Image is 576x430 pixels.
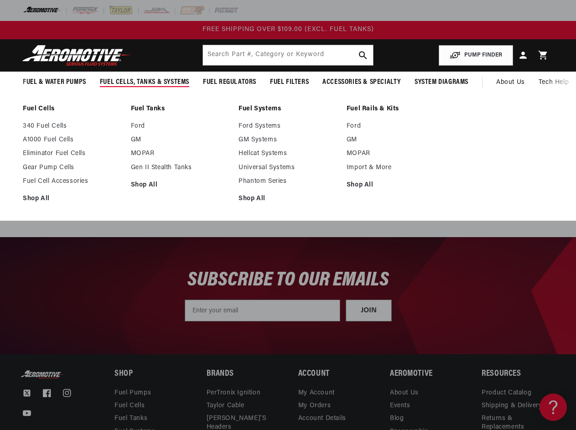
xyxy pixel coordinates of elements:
[23,164,122,172] a: Gear Pump Cells
[23,122,122,130] a: 340 Fuel Cells
[187,270,389,290] span: SUBSCRIBE TO OUR EMAILS
[415,78,468,87] span: System Diagrams
[298,412,346,425] a: Account Details
[239,177,337,186] a: Phantom Series
[346,300,392,321] button: JOIN
[489,72,532,93] a: About Us
[131,122,230,130] a: Ford
[270,78,309,87] span: Fuel Filters
[347,122,446,130] a: Ford
[114,389,151,399] a: Fuel Pumps
[239,150,337,158] a: Hellcat Systems
[239,122,337,130] a: Ford Systems
[23,105,122,113] a: Fuel Cells
[100,78,189,87] span: Fuel Cells, Tanks & Systems
[23,136,122,144] a: A1000 Fuel Cells
[408,72,475,93] summary: System Diagrams
[239,105,337,113] a: Fuel Systems
[239,195,337,203] a: Shop All
[131,181,230,189] a: Shop All
[114,399,145,412] a: Fuel Cells
[298,399,331,412] a: My Orders
[16,72,93,93] summary: Fuel & Water Pumps
[239,164,337,172] a: Universal Systems
[23,150,122,158] a: Eliminator Fuel Cells
[20,370,65,379] img: Aeromotive
[496,79,525,86] span: About Us
[539,78,569,88] span: Tech Help
[23,195,122,203] a: Shop All
[347,136,446,144] a: GM
[196,72,263,93] summary: Fuel Regulators
[263,72,316,93] summary: Fuel Filters
[23,78,86,87] span: Fuel & Water Pumps
[207,399,244,412] a: Taylor Cable
[93,72,196,93] summary: Fuel Cells, Tanks & Systems
[347,150,446,158] a: MOPAR
[439,45,513,66] button: PUMP FINDER
[131,150,230,158] a: MOPAR
[482,399,542,412] a: Shipping & Delivery
[347,105,446,113] a: Fuel Rails & Kits
[482,389,531,399] a: Product Catalog
[131,164,230,172] a: Gen II Stealth Tanks
[207,389,261,399] a: PerTronix Ignition
[347,181,446,189] a: Shop All
[298,389,335,399] a: My Account
[114,412,147,425] a: Fuel Tanks
[203,45,373,65] input: Search by Part Number, Category or Keyword
[390,389,419,399] a: About Us
[353,45,373,65] button: search button
[20,45,134,66] img: Aeromotive
[239,136,337,144] a: GM Systems
[185,300,340,321] input: Enter your email
[202,26,374,33] span: FREE SHIPPING OVER $109.00 (EXCL. FUEL TANKS)
[131,105,230,113] a: Fuel Tanks
[322,78,401,87] span: Accessories & Specialty
[203,78,256,87] span: Fuel Regulators
[390,399,410,412] a: Events
[390,412,404,425] a: Blog
[316,72,408,93] summary: Accessories & Specialty
[23,177,122,186] a: Fuel Cell Accessories
[131,136,230,144] a: GM
[347,164,446,172] a: Import & More
[532,72,576,93] summary: Tech Help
